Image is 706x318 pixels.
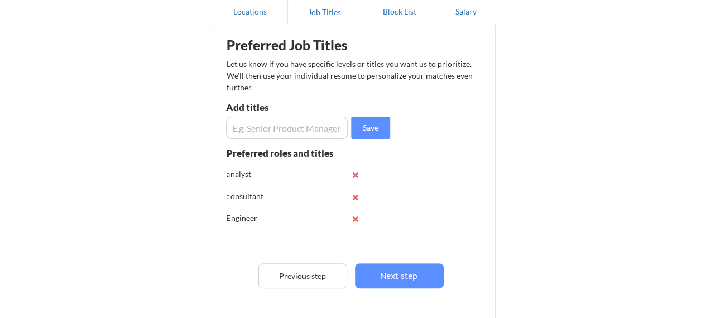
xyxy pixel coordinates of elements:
[227,168,300,180] div: analyst
[355,263,444,288] button: Next step
[227,58,474,93] div: Let us know if you have specific levels or titles you want us to prioritize. We’ll then use your ...
[227,191,300,202] div: consultant
[226,103,345,112] div: Add titles
[226,117,348,139] input: E.g. Senior Product Manager
[258,263,347,288] button: Previous step
[351,117,390,139] button: Save
[227,38,368,52] div: Preferred Job Titles
[227,148,348,158] div: Preferred roles and titles
[227,213,300,224] div: Engineer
